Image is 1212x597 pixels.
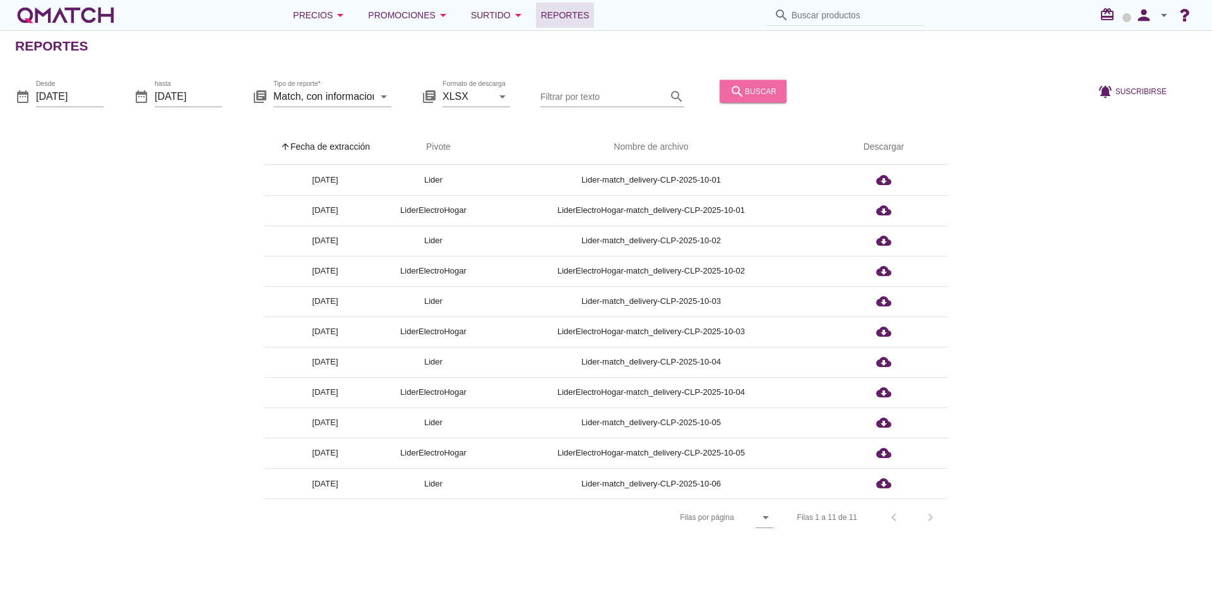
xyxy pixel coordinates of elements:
td: [DATE] [265,468,385,498]
i: cloud_download [876,415,891,430]
i: cloud_download [876,294,891,309]
td: [DATE] [265,377,385,407]
input: Buscar productos [792,5,918,25]
span: Reportes [541,8,590,23]
td: [DATE] [265,407,385,438]
td: Lider-match_delivery-CLP-2025-10-03 [482,286,821,317]
td: Lider-match_delivery-CLP-2025-10-04 [482,347,821,377]
input: Tipo de reporte* [273,86,374,106]
i: cloud_download [876,233,891,248]
i: arrow_drop_down [436,8,451,23]
i: search [730,83,745,99]
input: hasta [155,86,222,106]
i: arrow_drop_down [376,88,391,104]
th: Nombre de archivo: Not sorted. [482,130,821,165]
i: cloud_download [876,203,891,218]
td: Lider-match_delivery-CLP-2025-10-01 [482,165,821,195]
i: cloud_download [876,324,891,339]
a: Reportes [536,3,595,28]
td: LiderElectroHogar [385,256,482,286]
td: [DATE] [265,165,385,195]
td: [DATE] [265,286,385,317]
td: Lider [385,347,482,377]
i: arrow_drop_down [1156,8,1172,23]
i: arrow_drop_down [758,510,773,525]
a: white-qmatch-logo [15,3,116,28]
td: Lider [385,226,482,256]
i: search [669,88,684,104]
button: Promociones [358,3,461,28]
td: LiderElectroHogar [385,377,482,407]
td: LiderElectroHogar-match_delivery-CLP-2025-10-05 [482,438,821,468]
i: date_range [134,88,149,104]
i: person [1131,6,1156,24]
input: Filtrar por texto [540,86,667,106]
i: notifications_active [1098,83,1115,99]
td: LiderElectroHogar [385,317,482,347]
td: LiderElectroHogar [385,438,482,468]
i: arrow_upward [280,142,290,152]
i: arrow_drop_down [511,8,526,23]
td: LiderElectroHogar-match_delivery-CLP-2025-10-01 [482,195,821,226]
td: LiderElectroHogar-match_delivery-CLP-2025-10-02 [482,256,821,286]
i: cloud_download [876,385,891,400]
td: Lider-match_delivery-CLP-2025-10-05 [482,407,821,438]
h2: Reportes [15,36,88,56]
td: LiderElectroHogar-match_delivery-CLP-2025-10-03 [482,317,821,347]
td: Lider [385,407,482,438]
th: Fecha de extracción: Sorted ascending. Activate to sort descending. [265,130,385,165]
td: [DATE] [265,317,385,347]
i: cloud_download [876,172,891,188]
div: Filas 1 a 11 de 11 [797,512,857,523]
i: search [774,8,789,23]
td: Lider [385,286,482,317]
div: Promociones [368,8,451,23]
td: [DATE] [265,256,385,286]
i: library_books [422,88,437,104]
td: Lider-match_delivery-CLP-2025-10-06 [482,468,821,498]
td: [DATE] [265,347,385,377]
button: Surtido [461,3,536,28]
button: buscar [720,80,787,102]
i: redeem [1100,7,1120,22]
div: Surtido [471,8,526,23]
i: cloud_download [876,445,891,461]
input: Formato de descarga [443,86,492,106]
th: Descargar: Not sorted. [821,130,947,165]
div: Precios [293,8,348,23]
td: Lider-match_delivery-CLP-2025-10-02 [482,226,821,256]
button: Precios [283,3,358,28]
i: arrow_drop_down [495,88,510,104]
td: [DATE] [265,195,385,226]
td: [DATE] [265,226,385,256]
div: buscar [730,83,776,99]
div: Filas por página [554,499,773,536]
td: LiderElectroHogar-match_delivery-CLP-2025-10-04 [482,377,821,407]
td: LiderElectroHogar [385,195,482,226]
i: arrow_drop_down [333,8,348,23]
th: Pivote: Not sorted. Activate to sort ascending. [385,130,482,165]
i: cloud_download [876,476,891,491]
td: Lider [385,165,482,195]
td: Lider [385,468,482,498]
span: Suscribirse [1115,85,1167,97]
i: cloud_download [876,354,891,370]
i: date_range [15,88,30,104]
button: Suscribirse [1088,80,1177,102]
td: [DATE] [265,438,385,468]
i: cloud_download [876,263,891,279]
input: Desde [36,86,104,106]
i: library_books [252,88,268,104]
